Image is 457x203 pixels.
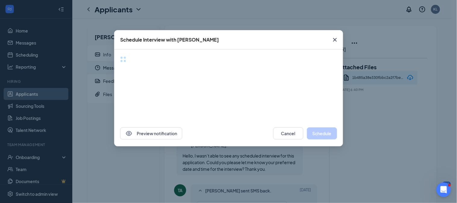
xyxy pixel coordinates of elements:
[327,30,343,49] button: Close
[437,183,451,197] iframe: Intercom live chat
[331,36,339,43] svg: Cross
[273,127,303,139] button: Cancel
[120,127,182,139] button: EyePreview notification
[307,127,337,139] button: Schedule
[120,36,219,43] div: Schedule Interview with [PERSON_NAME]
[125,130,133,137] svg: Eye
